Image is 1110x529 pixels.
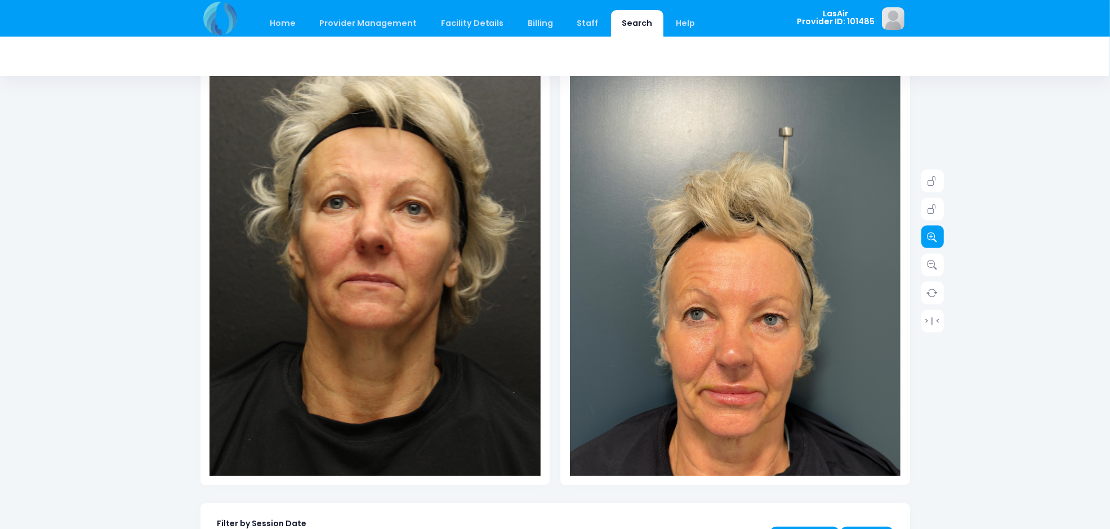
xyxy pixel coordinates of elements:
a: Staff [566,10,609,37]
a: Search [611,10,663,37]
a: > | < [921,310,944,332]
a: Facility Details [430,10,515,37]
img: image [882,7,904,30]
a: Provider Management [309,10,428,37]
a: Home [259,10,307,37]
a: Billing [516,10,564,37]
span: LasAir Provider ID: 101485 [797,10,875,26]
a: Help [665,10,706,37]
